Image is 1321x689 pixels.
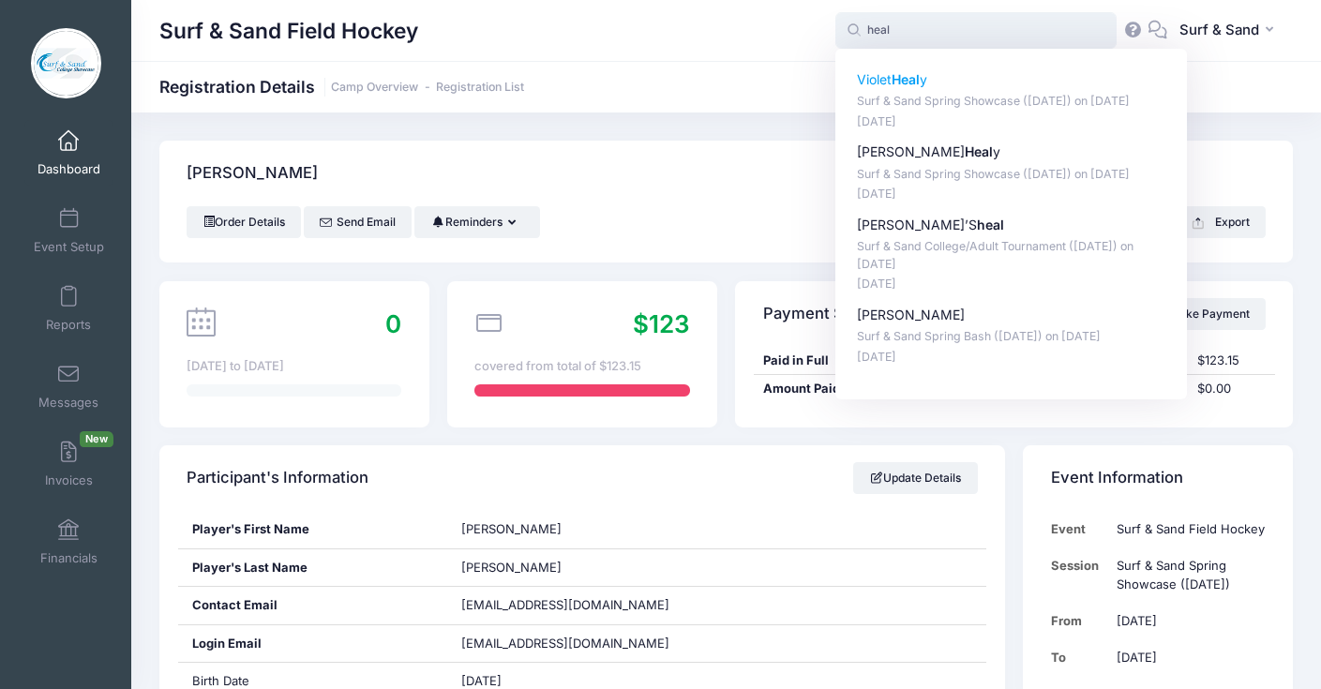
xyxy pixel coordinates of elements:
[857,166,1166,184] p: Surf & Sand Spring Showcase ([DATE]) on [DATE]
[857,93,1166,111] p: Surf & Sand Spring Showcase ([DATE]) on [DATE]
[1051,547,1108,603] td: Session
[892,71,920,87] strong: Heal
[633,309,690,338] span: $123
[1141,298,1266,330] a: Make Payment
[40,550,98,566] span: Financials
[187,357,401,376] div: [DATE] to [DATE]
[24,120,113,186] a: Dashboard
[24,353,113,419] a: Messages
[461,673,502,688] span: [DATE]
[178,625,448,663] div: Login Email
[1175,206,1266,238] button: Export
[1188,380,1275,398] div: $0.00
[24,509,113,575] a: Financials
[385,309,401,338] span: 0
[1051,511,1108,547] td: Event
[45,472,93,488] span: Invoices
[857,142,1166,162] p: [PERSON_NAME] y
[857,306,1166,325] p: [PERSON_NAME]
[1107,547,1265,603] td: Surf & Sand Spring Showcase ([DATE])
[187,452,368,505] h4: Participant's Information
[1107,511,1265,547] td: Surf & Sand Field Hockey
[754,352,884,370] div: Paid in Full
[331,81,418,95] a: Camp Overview
[853,462,978,494] a: Update Details
[38,395,98,411] span: Messages
[24,276,113,341] a: Reports
[24,431,113,497] a: InvoicesNew
[474,357,689,376] div: covered from total of $123.15
[38,161,100,177] span: Dashboard
[187,147,318,201] h4: [PERSON_NAME]
[857,276,1166,293] p: [DATE]
[857,349,1166,367] p: [DATE]
[461,635,696,653] span: [EMAIL_ADDRESS][DOMAIN_NAME]
[178,549,448,587] div: Player's Last Name
[754,380,884,398] div: Amount Paid
[178,587,448,624] div: Contact Email
[857,113,1166,131] p: [DATE]
[1167,9,1293,52] button: Surf & Sand
[159,77,524,97] h1: Registration Details
[461,560,562,575] span: [PERSON_NAME]
[304,206,412,238] a: Send Email
[1179,20,1259,40] span: Surf & Sand
[461,597,669,612] span: [EMAIL_ADDRESS][DOMAIN_NAME]
[857,186,1166,203] p: [DATE]
[1107,603,1265,639] td: [DATE]
[857,238,1166,273] p: Surf & Sand College/Adult Tournament ([DATE]) on [DATE]
[46,317,91,333] span: Reports
[436,81,524,95] a: Registration List
[1051,639,1108,676] td: To
[414,206,539,238] button: Reminders
[1188,352,1275,370] div: $123.15
[1051,452,1183,505] h4: Event Information
[34,239,104,255] span: Event Setup
[1107,639,1265,676] td: [DATE]
[857,328,1166,346] p: Surf & Sand Spring Bash ([DATE]) on [DATE]
[187,206,301,238] a: Order Details
[977,217,1004,232] strong: heal
[763,287,881,340] h4: Payment Status
[159,9,418,52] h1: Surf & Sand Field Hockey
[857,70,1166,90] p: Violet y
[857,216,1166,235] p: [PERSON_NAME]’S
[178,511,448,548] div: Player's First Name
[80,431,113,447] span: New
[31,28,101,98] img: Surf & Sand Field Hockey
[835,12,1117,50] input: Search by First Name, Last Name, or Email...
[965,143,993,159] strong: Heal
[24,198,113,263] a: Event Setup
[1051,603,1108,639] td: From
[461,521,562,536] span: [PERSON_NAME]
